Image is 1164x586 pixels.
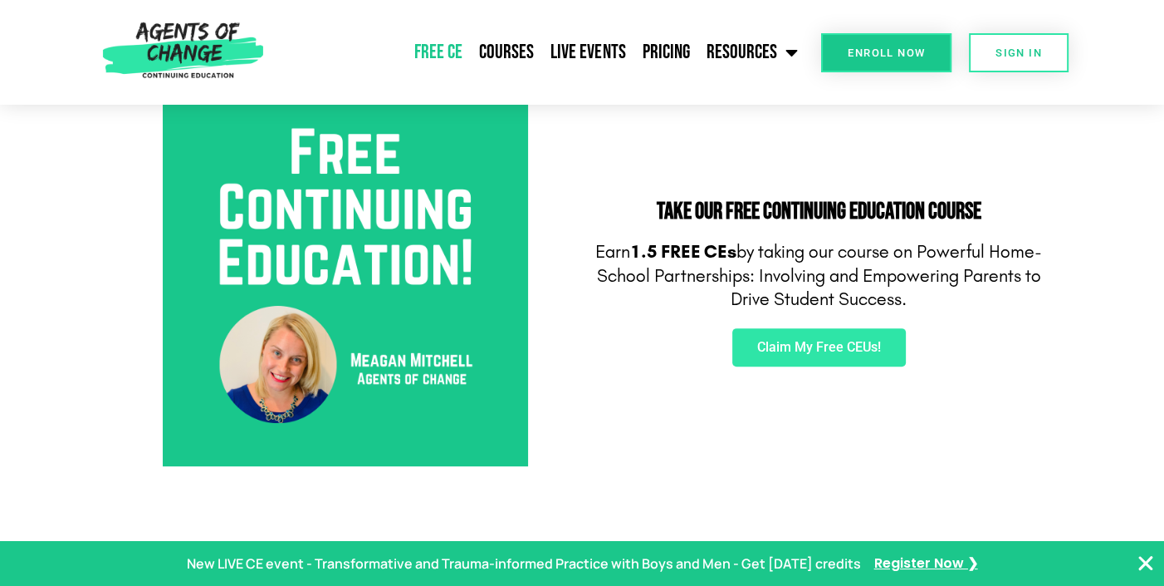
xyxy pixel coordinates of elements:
[848,47,925,58] span: Enroll Now
[821,33,951,72] a: Enroll Now
[590,200,1047,224] h2: Take Our FREE Continuing Education Course
[995,47,1042,58] span: SIGN IN
[1136,554,1156,574] button: Close Banner
[630,241,736,263] b: 1.5 FREE CEs
[633,32,697,73] a: Pricing
[732,328,906,367] a: Claim My Free CEUs!
[757,341,881,354] span: Claim My Free CEUs!
[542,32,633,73] a: Live Events
[187,552,861,576] p: New LIVE CE event - Transformative and Trauma-informed Practice with Boys and Men - Get [DATE] cr...
[590,240,1047,312] p: Earn by taking our course on Powerful Home-School Partnerships: Involving and Empowering Parents ...
[406,32,471,73] a: Free CE
[271,32,805,73] nav: Menu
[697,32,805,73] a: Resources
[969,33,1069,72] a: SIGN IN
[471,32,542,73] a: Courses
[874,552,978,576] a: Register Now ❯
